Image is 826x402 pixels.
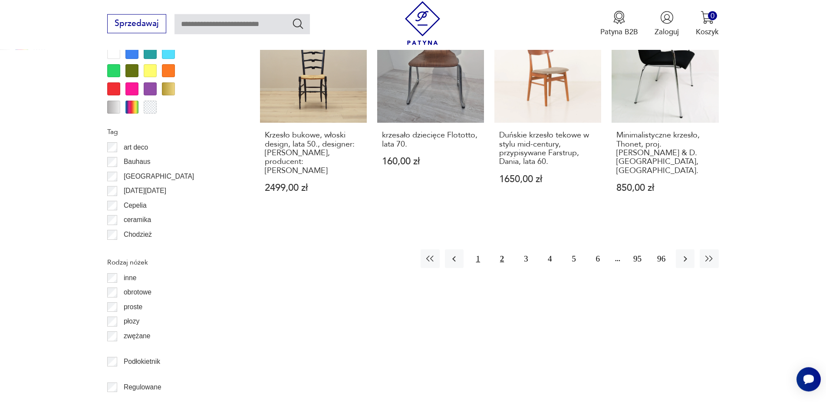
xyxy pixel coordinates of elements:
button: 5 [565,249,583,268]
img: Ikona medalu [612,11,626,24]
button: 1 [469,249,487,268]
p: proste [124,301,142,313]
a: Sprzedawaj [107,21,166,28]
p: 850,00 zł [616,183,714,193]
button: Zaloguj [655,11,679,37]
button: 2 [493,249,511,268]
p: Tag [107,126,235,137]
p: 2499,00 zł [265,183,362,193]
p: 1650,00 zł [499,175,597,184]
button: 96 [652,249,671,268]
p: ceramika [124,214,151,226]
p: Chodzież [124,229,152,240]
h3: Duńskie krzesło tekowe w stylu mid-century, przypisywane Farstrup, Dania, lata 60. [499,131,597,167]
p: Rodzaj nóżek [107,257,235,268]
img: Patyna - sklep z meblami i dekoracjami vintage [401,1,444,45]
button: Sprzedawaj [107,14,166,33]
p: Ćmielów [124,244,150,255]
a: KlasykKrzesło bukowe, włoski design, lata 50., designer: Gio Ponti, producent: ChiavariKrzesło bu... [260,16,367,213]
button: Szukaj [292,17,304,30]
button: 3 [517,249,535,268]
p: obrotowe [124,287,151,298]
p: [GEOGRAPHIC_DATA] [124,171,194,182]
a: Duńskie krzesło tekowe w stylu mid-century, przypisywane Farstrup, Dania, lata 60.Duńskie krzesło... [494,16,601,213]
a: Minimalistyczne krzesło, Thonet, proj. T. Wagner & D. Loff, Niemcy.Minimalistyczne krzesło, Thone... [612,16,718,213]
a: krzesało dziecięce Flototto, lata 70.krzesało dziecięce Flototto, lata 70.160,00 zł [377,16,484,213]
p: Patyna B2B [600,27,638,37]
p: płozy [124,316,139,327]
iframe: Smartsupp widget button [796,367,821,392]
button: 95 [628,249,647,268]
p: [DATE][DATE] [124,185,166,196]
p: zwężane [124,330,151,342]
button: 4 [540,249,559,268]
p: Regulowane [124,382,161,393]
button: 0Koszyk [696,11,719,37]
h3: krzesało dziecięce Flototto, lata 70. [382,131,480,149]
button: Patyna B2B [600,11,638,37]
p: inne [124,272,136,284]
h3: Krzesło bukowe, włoski design, lata 50., designer: [PERSON_NAME], producent: [PERSON_NAME] [265,131,362,175]
p: Zaloguj [655,27,679,37]
a: Ikona medaluPatyna B2B [600,11,638,37]
p: Bauhaus [124,156,151,167]
p: art deco [124,142,148,153]
img: Ikona koszyka [701,11,714,24]
div: 0 [708,11,717,20]
p: 160,00 zł [382,157,480,166]
p: Podłokietnik [124,356,160,367]
img: Ikonka użytkownika [660,11,674,24]
h3: Minimalistyczne krzesło, Thonet, proj. [PERSON_NAME] & D. [GEOGRAPHIC_DATA], [GEOGRAPHIC_DATA]. [616,131,714,175]
button: 6 [589,249,607,268]
p: Cepelia [124,200,147,211]
p: Koszyk [696,27,719,37]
